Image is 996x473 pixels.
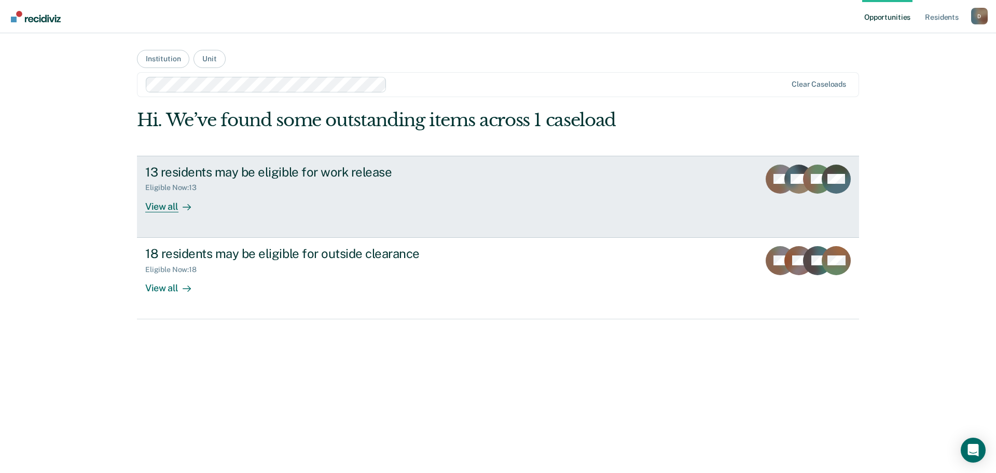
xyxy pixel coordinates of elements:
div: View all [145,192,203,212]
div: View all [145,274,203,294]
div: Clear caseloads [792,80,846,89]
div: Hi. We’ve found some outstanding items across 1 caseload [137,110,715,131]
div: D [971,8,988,24]
a: 13 residents may be eligible for work releaseEligible Now:13View all [137,156,859,238]
img: Recidiviz [11,11,61,22]
div: 18 residents may be eligible for outside clearance [145,246,509,261]
div: Eligible Now : 18 [145,265,205,274]
button: Unit [193,50,225,68]
a: 18 residents may be eligible for outside clearanceEligible Now:18View all [137,238,859,319]
div: 13 residents may be eligible for work release [145,165,509,180]
button: Profile dropdown button [971,8,988,24]
div: Eligible Now : 13 [145,183,205,192]
button: Institution [137,50,189,68]
div: Open Intercom Messenger [961,438,986,463]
